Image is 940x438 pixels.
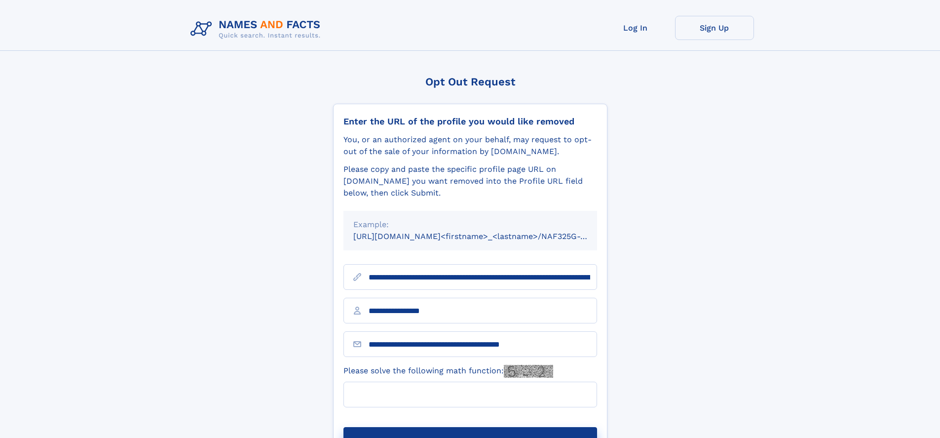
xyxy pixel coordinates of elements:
[343,163,597,199] div: Please copy and paste the specific profile page URL on [DOMAIN_NAME] you want removed into the Pr...
[333,76,607,88] div: Opt Out Request
[596,16,675,40] a: Log In
[675,16,754,40] a: Sign Up
[343,134,597,158] div: You, or an authorized agent on your behalf, may request to opt-out of the sale of your informatio...
[187,16,329,42] img: Logo Names and Facts
[353,232,616,241] small: [URL][DOMAIN_NAME]<firstname>_<lastname>/NAF325G-xxxxxxxx
[343,116,597,127] div: Enter the URL of the profile you would like removed
[343,365,553,378] label: Please solve the following math function:
[353,219,587,231] div: Example:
